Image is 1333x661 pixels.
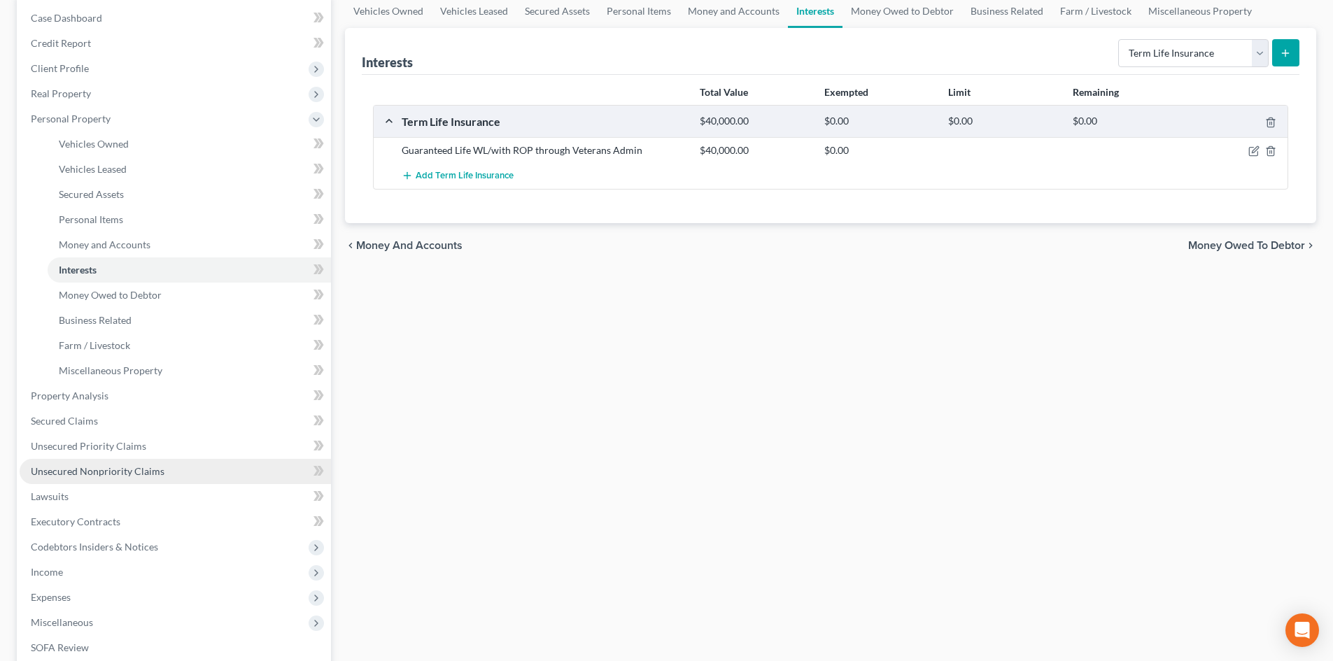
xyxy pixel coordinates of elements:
[59,314,132,326] span: Business Related
[817,115,941,128] div: $0.00
[59,138,129,150] span: Vehicles Owned
[20,6,331,31] a: Case Dashboard
[824,86,868,98] strong: Exempted
[31,12,102,24] span: Case Dashboard
[693,143,817,157] div: $40,000.00
[31,37,91,49] span: Credit Report
[693,115,817,128] div: $40,000.00
[59,239,150,250] span: Money and Accounts
[416,171,514,182] span: Add Term Life Insurance
[362,54,413,71] div: Interests
[941,115,1065,128] div: $0.00
[31,616,93,628] span: Miscellaneous
[1188,240,1316,251] button: Money Owed to Debtor chevron_right
[20,484,331,509] a: Lawsuits
[48,283,331,308] a: Money Owed to Debtor
[20,434,331,459] a: Unsecured Priority Claims
[59,289,162,301] span: Money Owed to Debtor
[948,86,971,98] strong: Limit
[20,383,331,408] a: Property Analysis
[20,635,331,660] a: SOFA Review
[31,415,98,427] span: Secured Claims
[48,207,331,232] a: Personal Items
[31,113,111,125] span: Personal Property
[345,240,356,251] i: chevron_left
[48,157,331,182] a: Vehicles Leased
[1188,240,1305,251] span: Money Owed to Debtor
[20,31,331,56] a: Credit Report
[20,509,331,534] a: Executory Contracts
[59,264,97,276] span: Interests
[48,132,331,157] a: Vehicles Owned
[59,188,124,200] span: Secured Assets
[59,339,130,351] span: Farm / Livestock
[1066,115,1190,128] div: $0.00
[395,143,693,157] div: Guaranteed Life WL/with ROP through Veterans Admin
[59,163,127,175] span: Vehicles Leased
[31,87,91,99] span: Real Property
[31,641,89,653] span: SOFA Review
[20,408,331,434] a: Secured Claims
[59,364,162,376] span: Miscellaneous Property
[395,114,693,129] div: Term Life Insurance
[48,182,331,207] a: Secured Assets
[31,390,108,401] span: Property Analysis
[31,566,63,578] span: Income
[31,62,89,74] span: Client Profile
[20,459,331,484] a: Unsecured Nonpriority Claims
[31,541,158,553] span: Codebtors Insiders & Notices
[59,213,123,225] span: Personal Items
[31,490,69,502] span: Lawsuits
[31,591,71,603] span: Expenses
[48,257,331,283] a: Interests
[345,240,463,251] button: chevron_left Money and Accounts
[48,358,331,383] a: Miscellaneous Property
[356,240,463,251] span: Money and Accounts
[1073,86,1119,98] strong: Remaining
[1285,613,1319,647] div: Open Intercom Messenger
[700,86,748,98] strong: Total Value
[402,163,514,189] button: Add Term Life Insurance
[31,516,120,527] span: Executory Contracts
[31,440,146,452] span: Unsecured Priority Claims
[817,143,941,157] div: $0.00
[1305,240,1316,251] i: chevron_right
[48,232,331,257] a: Money and Accounts
[48,308,331,333] a: Business Related
[31,465,164,477] span: Unsecured Nonpriority Claims
[48,333,331,358] a: Farm / Livestock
